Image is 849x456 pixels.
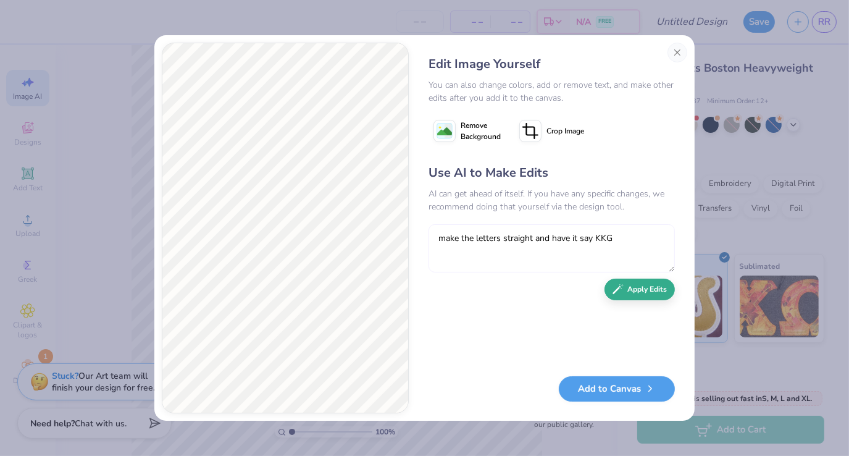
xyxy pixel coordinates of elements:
[514,116,592,146] button: Crop Image
[559,376,675,402] button: Add to Canvas
[604,279,675,300] button: Apply Edits
[429,55,675,74] div: Edit Image Yourself
[429,187,675,213] div: AI can get ahead of itself. If you have any specific changes, we recommend doing that yourself vi...
[429,78,675,104] div: You can also change colors, add or remove text, and make other edits after you add it to the canvas.
[667,43,687,62] button: Close
[429,164,675,182] div: Use AI to Make Edits
[429,224,675,272] textarea: make the letters straight and have it say KKG
[429,116,506,146] button: Remove Background
[546,125,584,137] span: Crop Image
[461,120,501,142] span: Remove Background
